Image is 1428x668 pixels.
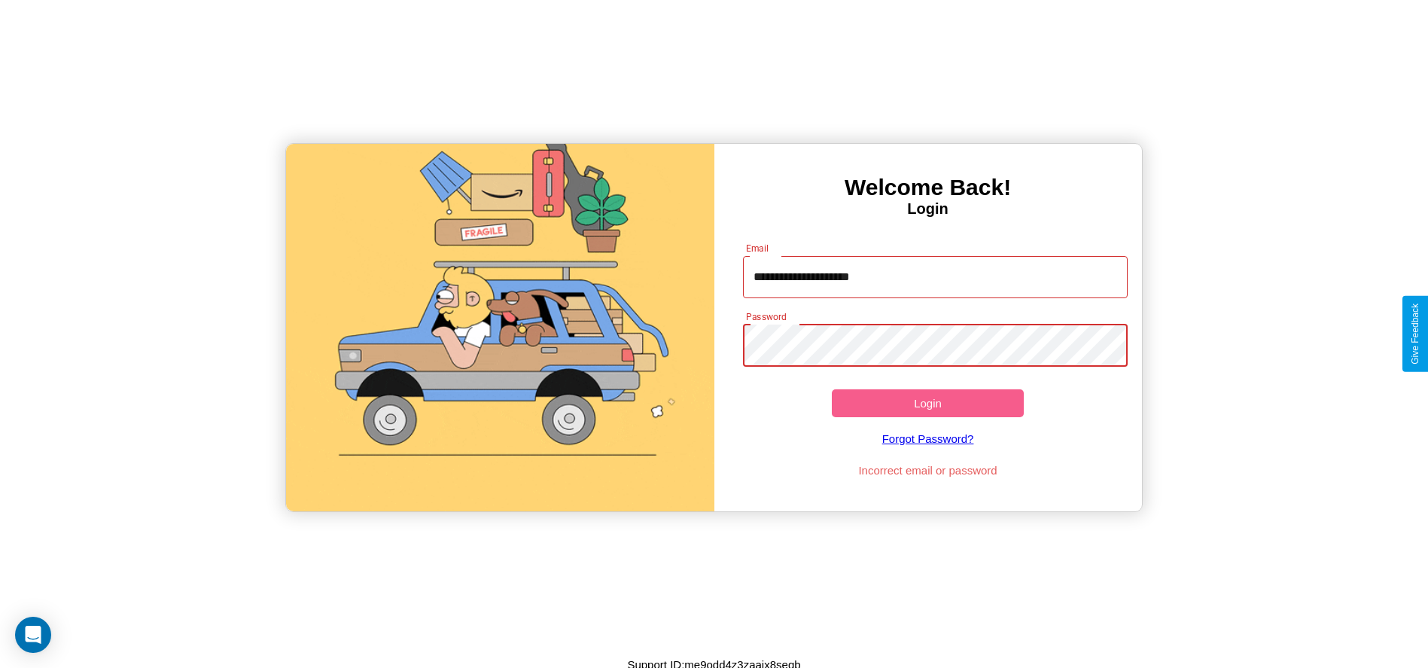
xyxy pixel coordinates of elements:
div: Give Feedback [1410,303,1420,365]
h4: Login [714,200,1142,218]
label: Email [746,242,769,255]
img: gif [286,144,714,511]
p: Incorrect email or password [735,460,1120,480]
label: Password [746,310,786,323]
a: Forgot Password? [735,417,1120,460]
button: Login [832,389,1025,417]
div: Open Intercom Messenger [15,617,51,653]
h3: Welcome Back! [714,175,1142,200]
